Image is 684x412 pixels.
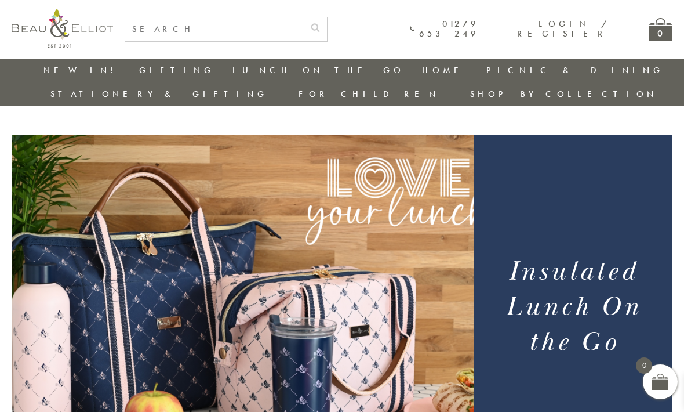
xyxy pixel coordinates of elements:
a: Home [422,64,468,76]
input: SEARCH [125,17,304,41]
a: New in! [43,64,121,76]
a: For Children [299,88,439,100]
a: Lunch On The Go [232,64,404,76]
img: logo [12,9,113,48]
span: 0 [636,357,652,374]
a: Gifting [139,64,214,76]
a: Stationery & Gifting [50,88,268,100]
h1: Insulated Lunch On the Go [484,254,663,360]
a: 0 [649,18,672,41]
a: 01279 653 249 [410,19,479,39]
a: Login / Register [517,18,608,39]
a: Picnic & Dining [486,64,664,76]
a: Shop by collection [470,88,657,100]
